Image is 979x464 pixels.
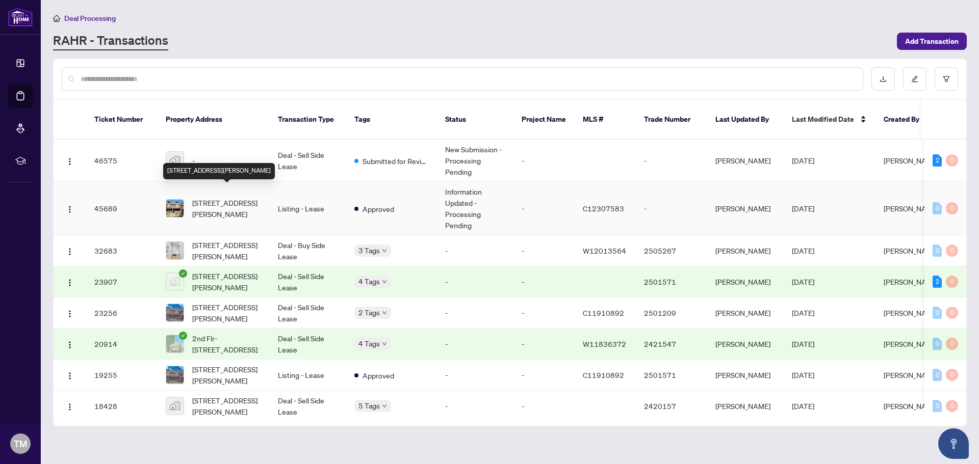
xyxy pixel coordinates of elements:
td: 2505267 [636,235,707,266]
td: - [513,297,575,329]
span: [STREET_ADDRESS][PERSON_NAME] [192,395,262,417]
span: 3 Tags [358,244,380,256]
span: W11836372 [583,339,626,348]
button: download [871,67,895,91]
td: Deal - Sell Side Lease [270,297,346,329]
div: [STREET_ADDRESS][PERSON_NAME] [163,163,275,179]
button: Logo [62,242,78,259]
td: - [437,360,513,391]
td: 19255 [86,360,158,391]
td: [PERSON_NAME] [707,297,784,329]
img: Logo [66,310,74,318]
td: 23256 [86,297,158,329]
span: [DATE] [792,156,814,165]
span: [DATE] [792,339,814,348]
div: 0 [946,202,958,214]
img: Logo [66,279,74,287]
td: 20914 [86,329,158,360]
span: [DATE] [792,277,814,286]
span: [DATE] [792,308,814,317]
td: 2421547 [636,329,707,360]
td: 2420157 [636,391,707,422]
td: [PERSON_NAME] [707,140,784,182]
span: 5 Tags [358,400,380,412]
td: 2501209 [636,297,707,329]
span: 4 Tags [358,276,380,287]
td: - [513,360,575,391]
td: Deal - Sell Side Lease [270,266,346,297]
button: Logo [62,336,78,352]
span: [STREET_ADDRESS][PERSON_NAME] [192,302,262,324]
td: 23907 [86,266,158,297]
span: TM [14,436,27,451]
div: 0 [933,400,942,412]
img: Logo [66,248,74,256]
img: thumbnail-img [166,335,184,352]
span: C11910892 [583,308,624,317]
button: Add Transaction [897,33,967,50]
span: [STREET_ADDRESS][PERSON_NAME] [192,239,262,262]
td: 18428 [86,391,158,422]
button: Logo [62,398,78,414]
td: Information Updated - Processing Pending [437,182,513,235]
th: Property Address [158,100,270,140]
div: 0 [946,338,958,350]
span: [DATE] [792,204,814,213]
img: Logo [66,341,74,349]
td: [PERSON_NAME] [707,235,784,266]
td: [PERSON_NAME] [707,266,784,297]
td: - [513,329,575,360]
th: Project Name [513,100,575,140]
span: [DATE] [792,246,814,255]
div: 2 [933,154,942,167]
th: Created By [875,100,937,140]
th: Ticket Number [86,100,158,140]
th: Transaction Type [270,100,346,140]
button: Open asap [938,428,969,459]
td: New Submission - Processing Pending [437,140,513,182]
span: [STREET_ADDRESS][PERSON_NAME] [192,197,262,220]
img: thumbnail-img [166,152,184,169]
span: C11910892 [583,370,624,379]
span: check-circle [179,332,187,340]
span: Submitted for Review [363,155,429,167]
img: thumbnail-img [166,366,184,384]
a: RAHR - Transactions [53,32,168,50]
img: thumbnail-img [166,242,184,259]
button: Logo [62,274,78,290]
span: home [53,15,60,22]
span: down [382,248,387,253]
span: [PERSON_NAME] [884,246,939,255]
td: - [437,391,513,422]
div: 0 [933,338,942,350]
button: Logo [62,200,78,216]
td: [PERSON_NAME] [707,360,784,391]
td: - [513,391,575,422]
span: down [382,341,387,346]
td: 2501571 [636,360,707,391]
td: - [513,140,575,182]
span: C12307583 [583,204,624,213]
span: W12013564 [583,246,626,255]
span: Approved [363,370,394,381]
td: [PERSON_NAME] [707,182,784,235]
img: Logo [66,205,74,213]
div: 0 [946,400,958,412]
td: - [636,182,707,235]
span: download [880,75,887,83]
td: Listing - Lease [270,182,346,235]
button: filter [935,67,958,91]
div: 0 [933,307,942,319]
td: - [513,182,575,235]
td: - [437,235,513,266]
img: Logo [66,403,74,411]
td: - [437,297,513,329]
img: thumbnail-img [166,397,184,415]
td: - [636,140,707,182]
td: 46575 [86,140,158,182]
span: check-circle [179,269,187,278]
span: 2nd Flr-[STREET_ADDRESS] [192,333,262,355]
div: 0 [933,244,942,257]
span: edit [911,75,918,83]
span: down [382,279,387,284]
